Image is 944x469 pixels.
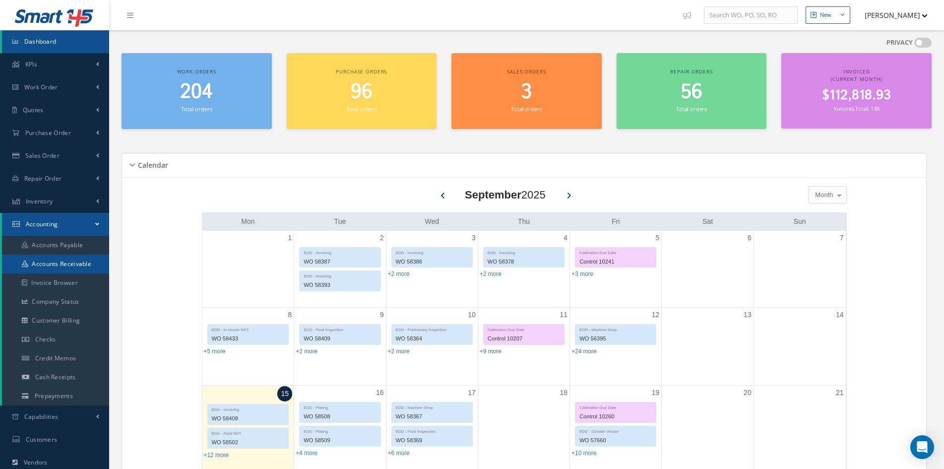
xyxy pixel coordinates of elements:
[575,333,656,344] div: WO 56395
[2,311,109,330] a: Customer Billing
[746,231,754,245] a: September 6, 2025
[480,270,502,277] a: Show 2 more events
[294,307,386,386] td: September 9, 2025
[676,105,707,113] small: Total orders
[202,231,294,308] td: September 1, 2025
[451,53,602,129] a: Sales orders 3 Total orders
[681,78,702,106] span: 56
[470,231,478,245] a: September 3, 2025
[351,78,373,106] span: 96
[886,38,913,48] label: PRIVACY
[466,386,478,400] a: September 17, 2025
[374,386,386,400] a: September 16, 2025
[122,53,272,129] a: Work orders 204 Total orders
[2,368,109,387] a: Cash Receipts
[484,333,564,344] div: Control 10207
[742,308,754,322] a: September 13, 2025
[610,215,622,228] a: Friday
[575,402,656,411] div: Calibration Due Date
[617,53,767,129] a: Repair orders 56 Total orders
[662,231,754,308] td: September 6, 2025
[25,60,37,68] span: KPIs
[570,307,662,386] td: September 12, 2025
[570,231,662,308] td: September 5, 2025
[388,348,410,355] a: Show 2 more events
[838,231,846,245] a: September 7, 2025
[300,411,380,422] div: WO 58508
[670,68,712,75] span: Repair orders
[521,78,532,106] span: 3
[465,189,521,201] b: September
[392,333,472,344] div: WO 58364
[26,435,58,444] span: Customers
[822,86,891,105] span: $112,818.93
[792,215,808,228] a: Sunday
[562,231,569,245] a: September 4, 2025
[24,37,57,46] span: Dashboard
[392,256,472,268] div: WO 58386
[834,308,846,322] a: September 14, 2025
[300,402,380,411] div: EDD - Plating
[571,270,593,277] a: Show 3 more events
[650,386,662,400] a: September 19, 2025
[378,231,386,245] a: September 2, 2025
[204,452,229,459] a: Show 12 more events
[2,273,109,292] a: Invoice Browser
[180,78,213,106] span: 204
[25,151,60,160] span: Sales Order
[25,129,71,137] span: Purchase Order
[754,231,845,308] td: September 7, 2025
[855,5,928,25] button: [PERSON_NAME]
[754,307,845,386] td: September 14, 2025
[24,412,59,421] span: Capabilities
[277,386,292,402] a: September 15, 2025
[24,174,62,183] span: Repair Order
[834,386,846,400] a: September 21, 2025
[239,215,256,228] a: Monday
[571,450,597,457] a: Show 10 more events
[465,187,546,203] div: 2025
[24,458,48,467] span: Vendors
[575,426,656,435] div: EDD - Outside Vendor
[654,231,662,245] a: September 5, 2025
[208,413,289,424] div: WO 58408
[516,215,532,228] a: Thursday
[346,105,377,113] small: Total orders
[300,256,380,268] div: WO 58387
[575,325,656,333] div: EDD - Machine Shop
[2,255,109,273] a: Accounts Receivable
[35,354,76,362] span: Credit Memos
[478,307,569,386] td: September 11, 2025
[558,308,570,322] a: September 11, 2025
[2,292,109,311] a: Company Status
[484,248,564,256] div: EDD - Invoicing
[813,190,833,200] span: Month
[296,450,317,457] a: Show 4 more events
[392,435,472,446] div: WO 58369
[507,68,546,75] span: Sales orders
[208,428,289,437] div: EDD - Field NDT
[332,215,348,228] a: Tuesday
[300,248,380,256] div: EDD - Invoicing
[392,426,472,435] div: EDD - Final Inspection
[35,335,56,343] span: Checks
[388,270,410,277] a: Show 2 more events
[484,256,564,268] div: WO 58378
[208,333,289,344] div: WO 58433
[208,325,289,333] div: EDD - In-House NDT
[294,231,386,308] td: September 2, 2025
[843,68,870,75] span: Invoiced
[480,348,502,355] a: Show 9 more events
[300,435,380,446] div: WO 58509
[177,68,216,75] span: Work orders
[2,30,109,53] a: Dashboard
[511,105,542,113] small: Total orders
[208,404,289,413] div: EDD - Invoicing
[23,106,44,114] span: Quotes
[392,402,472,411] div: EDD - Machine Shop
[423,215,441,228] a: Wednesday
[478,231,569,308] td: September 4, 2025
[575,256,656,268] div: Control 10241
[700,215,715,228] a: Saturday
[2,387,109,405] a: Prepayments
